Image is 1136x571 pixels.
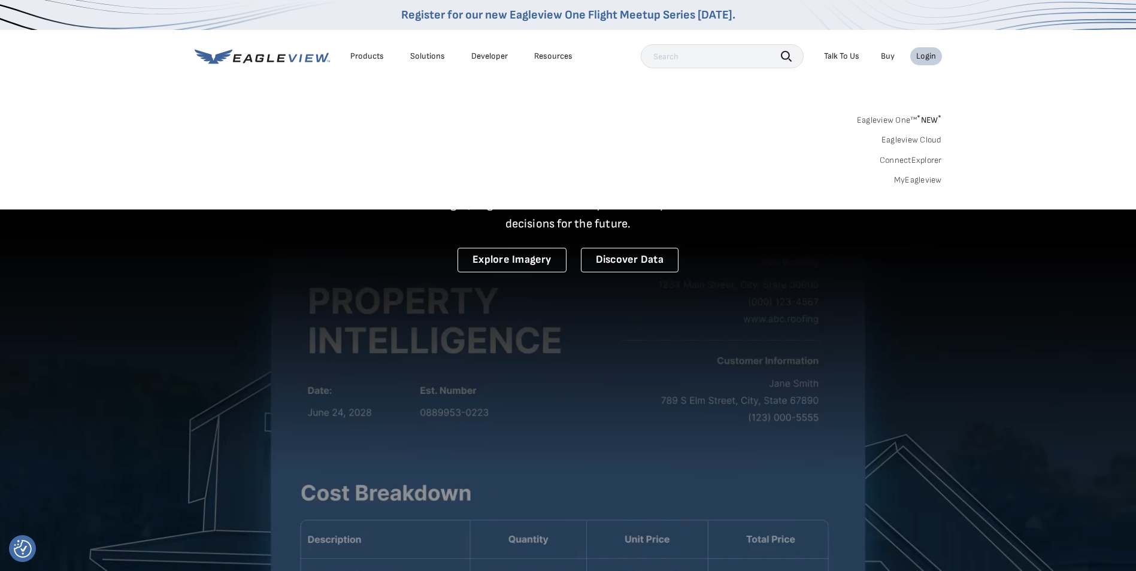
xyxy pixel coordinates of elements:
button: Consent Preferences [14,540,32,558]
span: NEW [917,115,941,125]
img: Revisit consent button [14,540,32,558]
input: Search [641,44,804,68]
a: Discover Data [581,248,678,272]
a: ConnectExplorer [880,155,942,166]
div: Talk To Us [824,51,859,62]
a: Buy [881,51,895,62]
div: Solutions [410,51,445,62]
a: Register for our new Eagleview One Flight Meetup Series [DATE]. [401,8,735,22]
div: Products [350,51,384,62]
a: Explore Imagery [458,248,567,272]
a: Eagleview Cloud [881,135,942,145]
div: Resources [534,51,572,62]
a: Eagleview One™*NEW* [857,111,942,125]
a: MyEagleview [894,175,942,186]
a: Developer [471,51,508,62]
div: Login [916,51,936,62]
